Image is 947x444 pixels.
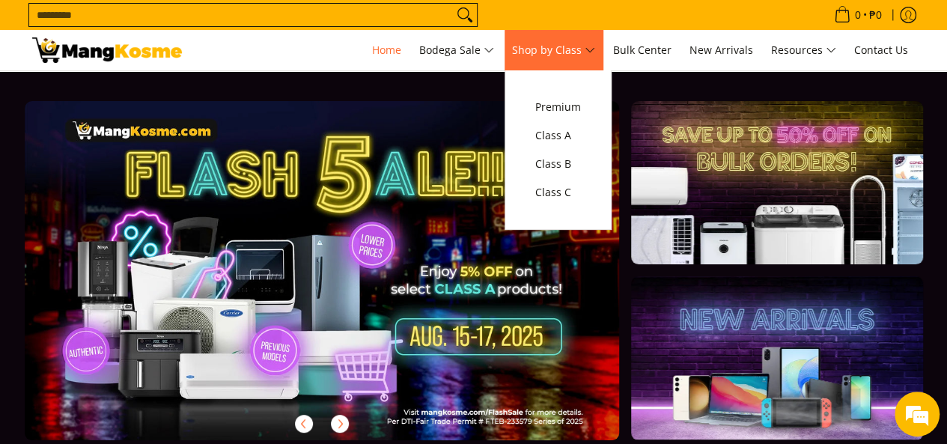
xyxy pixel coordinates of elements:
[771,41,836,60] span: Resources
[535,155,581,174] span: Class B
[829,7,886,23] span: •
[613,43,672,57] span: Bulk Center
[419,41,494,60] span: Bodega Sale
[689,43,753,57] span: New Arrivals
[535,98,581,117] span: Premium
[528,150,588,178] a: Class B
[453,4,477,26] button: Search
[323,407,356,440] button: Next
[512,41,595,60] span: Shop by Class
[528,93,588,121] a: Premium
[682,30,761,70] a: New Arrivals
[535,127,581,145] span: Class A
[854,43,908,57] span: Contact Us
[606,30,679,70] a: Bulk Center
[197,30,916,70] nav: Main Menu
[764,30,844,70] a: Resources
[372,43,401,57] span: Home
[365,30,409,70] a: Home
[505,30,603,70] a: Shop by Class
[32,37,182,63] img: Mang Kosme: Your Home Appliances Warehouse Sale Partner!
[847,30,916,70] a: Contact Us
[867,10,884,20] span: ₱0
[535,183,581,202] span: Class C
[853,10,863,20] span: 0
[412,30,502,70] a: Bodega Sale
[528,178,588,207] a: Class C
[528,121,588,150] a: Class A
[287,407,320,440] button: Previous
